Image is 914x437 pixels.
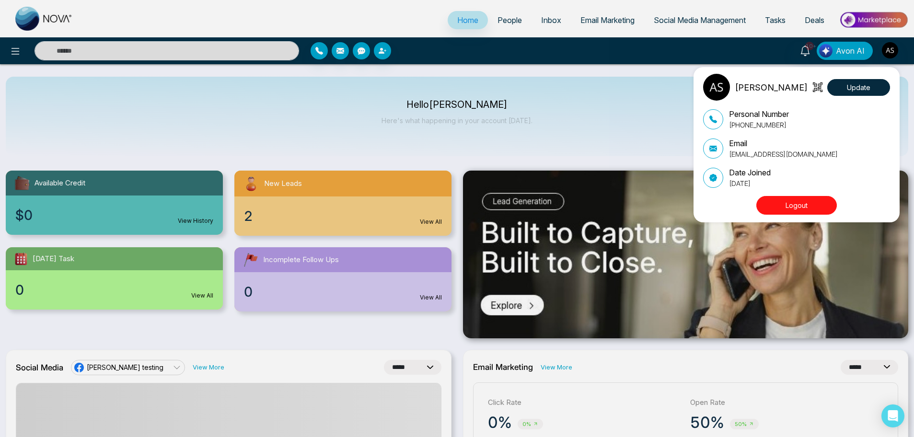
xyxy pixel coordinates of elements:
p: Email [729,138,838,149]
button: Logout [756,196,837,215]
p: [EMAIL_ADDRESS][DOMAIN_NAME] [729,149,838,159]
div: Open Intercom Messenger [881,404,904,427]
p: [PERSON_NAME] [735,81,808,94]
p: [DATE] [729,178,771,188]
p: [PHONE_NUMBER] [729,120,789,130]
p: Personal Number [729,108,789,120]
p: Date Joined [729,167,771,178]
button: Update [827,79,890,96]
